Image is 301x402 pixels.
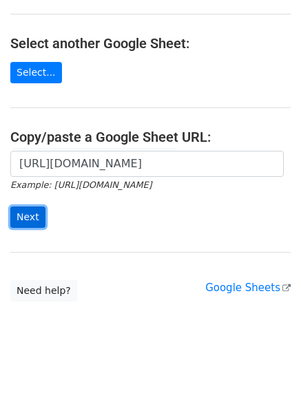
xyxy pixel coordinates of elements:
[10,207,45,228] input: Next
[10,35,291,52] h4: Select another Google Sheet:
[232,336,301,402] iframe: Chat Widget
[10,151,284,177] input: Paste your Google Sheet URL here
[205,282,291,294] a: Google Sheets
[10,129,291,145] h4: Copy/paste a Google Sheet URL:
[10,280,77,301] a: Need help?
[10,62,62,83] a: Select...
[10,180,152,190] small: Example: [URL][DOMAIN_NAME]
